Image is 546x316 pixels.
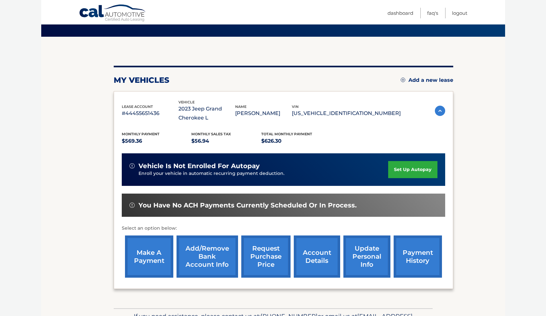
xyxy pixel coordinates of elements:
[122,225,445,232] p: Select an option below:
[122,109,178,118] p: #44455651436
[401,78,405,82] img: add.svg
[394,235,442,278] a: payment history
[177,235,238,278] a: Add/Remove bank account info
[178,100,195,104] span: vehicle
[139,201,357,209] span: You have no ACH payments currently scheduled or in process.
[452,8,467,18] a: Logout
[79,4,147,23] a: Cal Automotive
[235,104,246,109] span: name
[139,170,388,177] p: Enroll your vehicle in automatic recurring payment deduction.
[388,8,413,18] a: Dashboard
[427,8,438,18] a: FAQ's
[261,132,312,136] span: Total Monthly Payment
[343,235,390,278] a: update personal info
[125,235,173,278] a: make a payment
[191,132,231,136] span: Monthly sales Tax
[139,162,260,170] span: vehicle is not enrolled for autopay
[261,137,331,146] p: $626.30
[129,163,135,168] img: alert-white.svg
[191,137,261,146] p: $56.94
[178,104,235,122] p: 2023 Jeep Grand Cherokee L
[435,106,445,116] img: accordion-active.svg
[114,75,169,85] h2: my vehicles
[241,235,291,278] a: request purchase price
[122,137,192,146] p: $569.36
[292,109,401,118] p: [US_VEHICLE_IDENTIFICATION_NUMBER]
[122,132,159,136] span: Monthly Payment
[292,104,299,109] span: vin
[122,104,153,109] span: lease account
[388,161,437,178] a: set up autopay
[401,77,453,83] a: Add a new lease
[129,203,135,208] img: alert-white.svg
[294,235,340,278] a: account details
[235,109,292,118] p: [PERSON_NAME]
